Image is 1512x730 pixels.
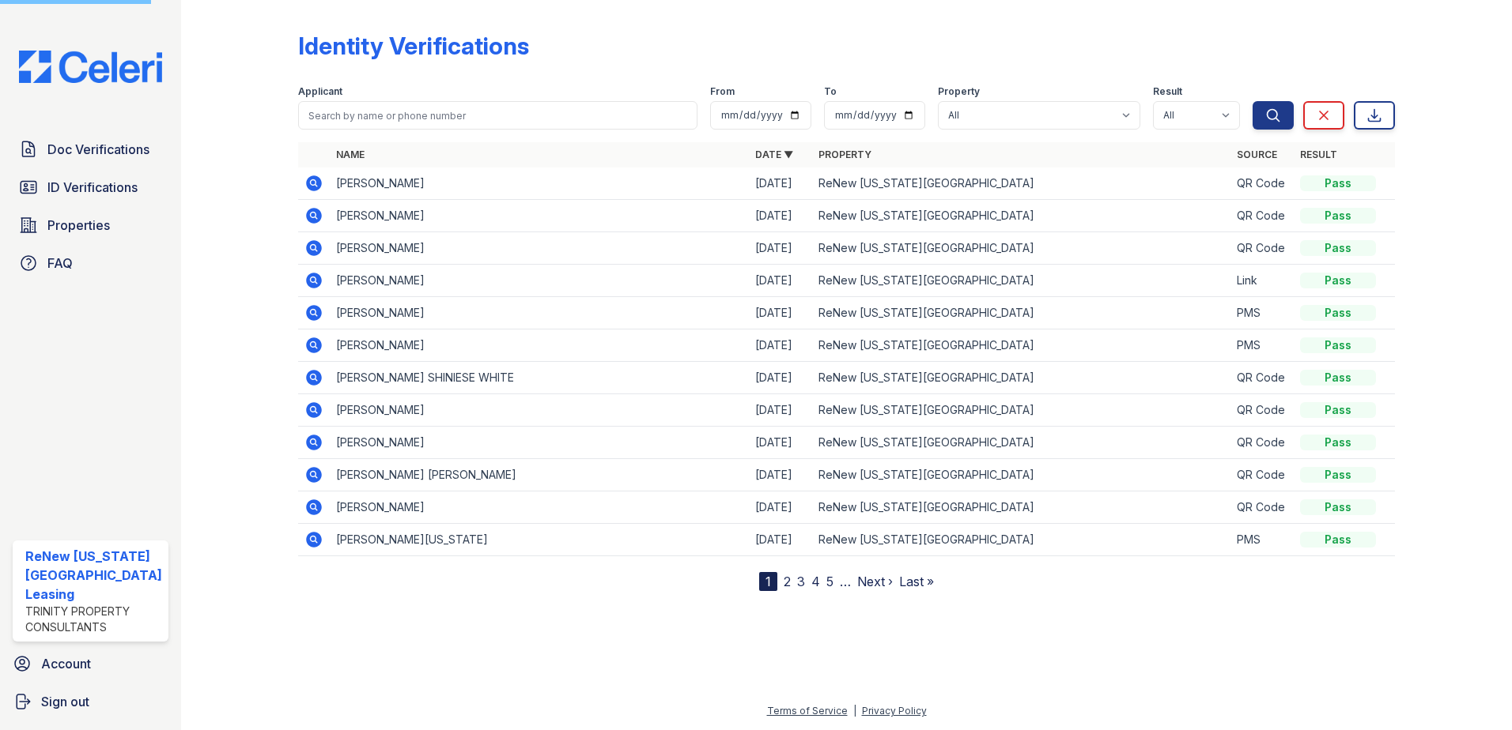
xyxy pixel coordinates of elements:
td: [DATE] [749,362,812,394]
label: From [710,85,735,98]
a: Next › [857,574,893,589]
div: Pass [1300,305,1376,321]
label: Applicant [298,85,342,98]
span: FAQ [47,254,73,273]
td: [PERSON_NAME][US_STATE] [330,524,749,556]
td: [PERSON_NAME] [330,232,749,265]
td: [DATE] [749,297,812,329]
a: Date ▼ [755,149,793,160]
td: [DATE] [749,524,812,556]
td: ReNew [US_STATE][GEOGRAPHIC_DATA] [812,329,1231,362]
div: Pass [1300,402,1376,418]
a: Sign out [6,686,175,717]
td: [DATE] [749,265,812,297]
td: Link [1230,265,1294,297]
td: [PERSON_NAME] SHINIESE WHITE [330,362,749,394]
a: 4 [811,574,820,589]
div: 1 [759,572,777,591]
td: [PERSON_NAME] [330,427,749,459]
td: [PERSON_NAME] [330,394,749,427]
img: CE_Logo_Blue-a8612792a0a2168367f1c8372b55b34899dd931a85d93a1a3d3e32e68fde9ad4.png [6,51,175,83]
div: Identity Verifications [298,32,529,60]
a: ID Verifications [13,171,168,203]
span: Doc Verifications [47,140,149,159]
td: [DATE] [749,200,812,232]
span: … [840,572,851,591]
a: Doc Verifications [13,134,168,165]
td: ReNew [US_STATE][GEOGRAPHIC_DATA] [812,167,1231,200]
td: [DATE] [749,394,812,427]
span: ID Verifications [47,178,138,197]
a: 2 [784,574,791,589]
div: Pass [1300,175,1376,191]
div: Pass [1300,337,1376,353]
td: QR Code [1230,427,1294,459]
td: QR Code [1230,167,1294,200]
span: Account [41,654,91,673]
div: | [853,705,856,717]
td: ReNew [US_STATE][GEOGRAPHIC_DATA] [812,524,1231,556]
div: Pass [1300,467,1376,483]
div: Pass [1300,435,1376,450]
td: ReNew [US_STATE][GEOGRAPHIC_DATA] [812,491,1231,524]
td: ReNew [US_STATE][GEOGRAPHIC_DATA] [812,459,1231,491]
td: ReNew [US_STATE][GEOGRAPHIC_DATA] [812,265,1231,297]
td: PMS [1230,329,1294,362]
span: Sign out [41,692,89,711]
a: Account [6,648,175,679]
div: ReNew [US_STATE][GEOGRAPHIC_DATA] Leasing [25,547,162,604]
a: Privacy Policy [862,705,927,717]
div: Pass [1300,273,1376,288]
a: 5 [826,574,833,589]
td: [DATE] [749,232,812,265]
div: Pass [1300,208,1376,224]
td: [DATE] [749,167,812,200]
td: QR Code [1230,362,1294,394]
a: Source [1237,149,1277,160]
td: ReNew [US_STATE][GEOGRAPHIC_DATA] [812,427,1231,459]
td: [DATE] [749,491,812,524]
td: ReNew [US_STATE][GEOGRAPHIC_DATA] [812,394,1231,427]
span: Properties [47,216,110,235]
td: ReNew [US_STATE][GEOGRAPHIC_DATA] [812,200,1231,232]
td: QR Code [1230,394,1294,427]
div: Pass [1300,532,1376,547]
label: Property [938,85,980,98]
label: To [824,85,837,98]
a: Property [818,149,871,160]
td: [PERSON_NAME] [330,167,749,200]
a: Terms of Service [767,705,848,717]
td: PMS [1230,524,1294,556]
td: ReNew [US_STATE][GEOGRAPHIC_DATA] [812,362,1231,394]
div: Pass [1300,370,1376,386]
a: 3 [797,574,805,589]
td: [DATE] [749,427,812,459]
td: PMS [1230,297,1294,329]
a: FAQ [13,247,168,279]
td: [DATE] [749,329,812,362]
div: Pass [1300,240,1376,256]
a: Result [1300,149,1337,160]
input: Search by name or phone number [298,101,698,130]
td: QR Code [1230,232,1294,265]
div: Pass [1300,499,1376,515]
td: [PERSON_NAME] [330,200,749,232]
td: QR Code [1230,200,1294,232]
a: Last » [899,574,934,589]
td: ReNew [US_STATE][GEOGRAPHIC_DATA] [812,297,1231,329]
a: Properties [13,209,168,241]
td: QR Code [1230,491,1294,524]
label: Result [1153,85,1182,98]
td: ReNew [US_STATE][GEOGRAPHIC_DATA] [812,232,1231,265]
td: [PERSON_NAME] [330,265,749,297]
td: [PERSON_NAME] [330,297,749,329]
td: [PERSON_NAME] [PERSON_NAME] [330,459,749,491]
td: [DATE] [749,459,812,491]
td: [PERSON_NAME] [330,491,749,524]
td: [PERSON_NAME] [330,329,749,362]
td: QR Code [1230,459,1294,491]
a: Name [336,149,365,160]
div: Trinity Property Consultants [25,604,162,635]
